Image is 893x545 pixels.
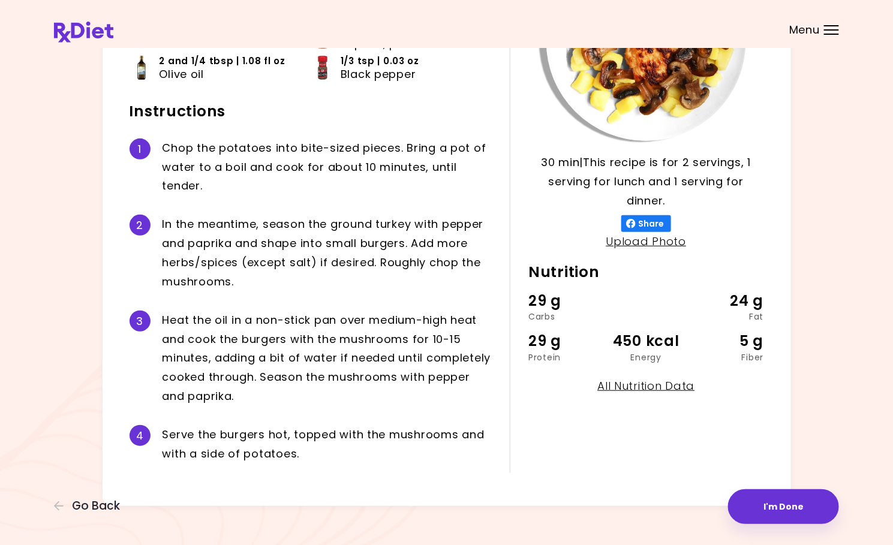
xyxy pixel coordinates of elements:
[685,353,764,362] div: Fiber
[528,353,607,362] div: Protein
[789,25,820,35] span: Menu
[528,312,607,321] div: Carbs
[528,330,607,353] div: 29 g
[597,378,694,393] a: All Nutrition Data
[130,102,492,121] h2: Instructions
[528,263,763,282] h2: Nutrition
[685,290,764,312] div: 24 g
[163,138,492,196] div: C h o p t h e p o t a t o e s i n t o b i t e - s i z e d p i e c e s . B r i n g a p o t o f w a...
[607,330,685,353] div: 450 kcal
[607,353,685,362] div: Energy
[163,425,492,463] div: S e r v e t h e b u r g e r s h o t , t o p p e d w i t h t h e m u s h r o o m s a n d w i t h a...
[528,290,607,312] div: 29 g
[163,215,492,291] div: I n t h e m e a n t i m e , s e a s o n t h e g r o u n d t u r k e y w i t h p e p p e r a n d p...
[160,37,227,50] span: Mushrooms
[685,312,764,321] div: Fat
[130,425,151,446] div: 4
[130,215,151,236] div: 2
[160,55,285,68] span: 2 and 1/4 tbsp | 1.08 fl oz
[54,22,113,43] img: RxDiet
[685,330,764,353] div: 5 g
[341,68,416,81] span: Black pepper
[130,138,151,159] div: 1
[606,234,687,249] a: Upload Photo
[341,37,434,50] span: Paprika, powder
[72,499,120,513] span: Go Back
[341,55,419,68] span: 1/3 tsp | 0.03 oz
[528,153,763,210] p: 30 min | This recipe is for 2 servings, 1 serving for lunch and 1 serving for dinner.
[160,68,204,81] span: Olive oil
[54,499,126,513] button: Go Back
[728,489,839,524] button: I'm Done
[636,219,666,228] span: Share
[163,311,492,406] div: H e a t t h e o i l i n a n o n - s t i c k p a n o v e r m e d i u m - h i g h h e a t a n d c o...
[621,215,671,232] button: Share
[130,311,151,332] div: 3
